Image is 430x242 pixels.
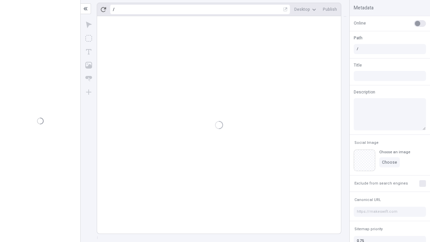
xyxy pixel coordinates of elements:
[354,227,383,232] span: Sitemap priority
[382,160,397,165] span: Choose
[354,140,379,145] span: Social Image
[354,20,366,26] span: Online
[323,7,337,12] span: Publish
[354,197,381,202] span: Canonical URL
[354,62,362,68] span: Title
[83,46,95,58] button: Text
[379,150,410,155] div: Choose an image
[354,181,408,186] span: Exclude from search engines
[353,225,384,233] button: Sitemap priority
[292,4,319,14] button: Desktop
[353,196,382,204] button: Canonical URL
[354,207,426,217] input: https://makeswift.com
[379,157,400,167] button: Choose
[354,35,362,41] span: Path
[294,7,310,12] span: Desktop
[113,7,115,12] div: /
[83,73,95,85] button: Button
[354,89,375,95] span: Description
[353,179,409,188] button: Exclude from search engines
[320,4,340,14] button: Publish
[353,139,380,147] button: Social Image
[83,32,95,44] button: Box
[83,59,95,71] button: Image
